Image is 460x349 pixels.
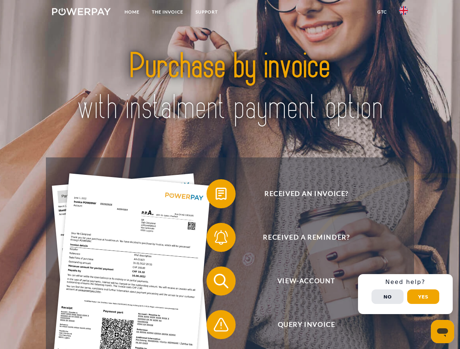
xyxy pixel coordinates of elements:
img: en [399,6,408,15]
span: View-Account [217,266,396,296]
img: logo-powerpay-white.svg [52,8,111,15]
img: qb_bill.svg [212,185,230,203]
img: qb_bell.svg [212,228,230,246]
img: qb_warning.svg [212,316,230,334]
a: Support [189,5,224,19]
a: THE INVOICE [146,5,189,19]
a: GTC [371,5,393,19]
button: Yes [407,289,439,304]
h3: Need help? [362,278,448,286]
button: View-Account [207,266,396,296]
button: Query Invoice [207,310,396,339]
a: Home [118,5,146,19]
div: Schnellhilfe [358,274,453,314]
img: qb_search.svg [212,272,230,290]
iframe: Button to launch messaging window [431,320,454,343]
button: Received an invoice? [207,179,396,208]
button: No [371,289,404,304]
button: Received a reminder? [207,223,396,252]
span: Query Invoice [217,310,396,339]
span: Received a reminder? [217,223,396,252]
img: title-powerpay_en.svg [70,35,390,139]
span: Received an invoice? [217,179,396,208]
